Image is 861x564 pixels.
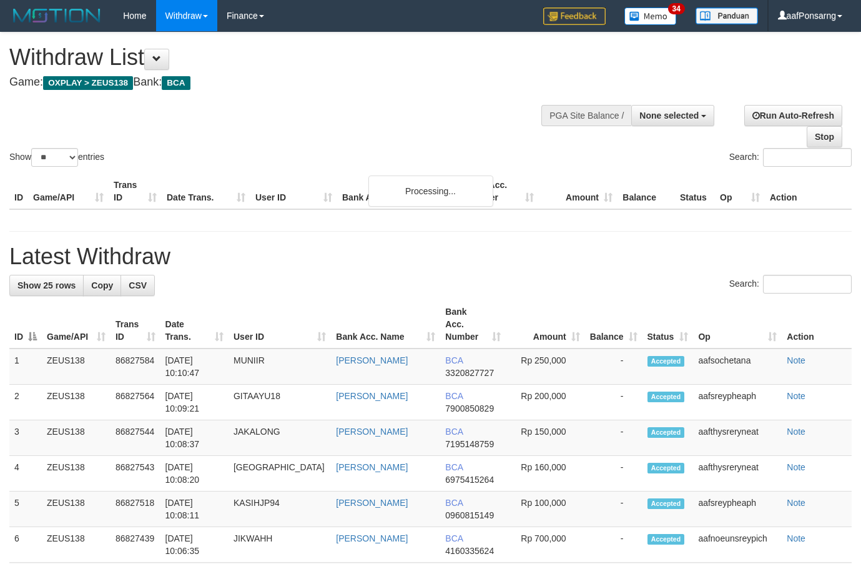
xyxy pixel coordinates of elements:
[696,7,758,24] img: panduan.png
[715,174,765,209] th: Op
[445,498,463,508] span: BCA
[693,456,782,492] td: aafthysreryneat
[129,280,147,290] span: CSV
[787,355,805,365] a: Note
[42,349,111,385] td: ZEUS138
[787,427,805,437] a: Note
[729,148,852,167] label: Search:
[9,45,561,70] h1: Withdraw List
[83,275,121,296] a: Copy
[160,492,229,527] td: [DATE] 10:08:11
[229,300,331,349] th: User ID: activate to sort column ascending
[331,300,440,349] th: Bank Acc. Name: activate to sort column ascending
[368,176,493,207] div: Processing...
[631,105,714,126] button: None selected
[111,349,160,385] td: 86827584
[440,300,506,349] th: Bank Acc. Number: activate to sort column ascending
[111,420,160,456] td: 86827544
[624,7,677,25] img: Button%20Memo.svg
[42,385,111,420] td: ZEUS138
[729,275,852,294] label: Search:
[445,368,494,378] span: Copy 3320827727 to clipboard
[9,527,42,563] td: 6
[763,148,852,167] input: Search:
[668,3,685,14] span: 34
[229,456,331,492] td: [GEOGRAPHIC_DATA]
[675,174,715,209] th: Status
[506,527,585,563] td: Rp 700,000
[585,456,642,492] td: -
[28,174,109,209] th: Game/API
[336,427,408,437] a: [PERSON_NAME]
[42,527,111,563] td: ZEUS138
[807,126,842,147] a: Stop
[693,300,782,349] th: Op: activate to sort column ascending
[160,456,229,492] td: [DATE] 10:08:20
[160,300,229,349] th: Date Trans.: activate to sort column ascending
[506,420,585,456] td: Rp 150,000
[647,498,685,509] span: Accepted
[744,105,842,126] a: Run Auto-Refresh
[42,456,111,492] td: ZEUS138
[585,385,642,420] td: -
[336,355,408,365] a: [PERSON_NAME]
[43,76,133,90] span: OXPLAY > ZEUS138
[336,498,408,508] a: [PERSON_NAME]
[160,420,229,456] td: [DATE] 10:08:37
[111,492,160,527] td: 86827518
[543,7,606,25] img: Feedback.jpg
[585,492,642,527] td: -
[42,492,111,527] td: ZEUS138
[460,174,539,209] th: Bank Acc. Number
[445,510,494,520] span: Copy 0960815149 to clipboard
[17,280,76,290] span: Show 25 rows
[91,280,113,290] span: Copy
[782,300,852,349] th: Action
[109,174,162,209] th: Trans ID
[506,300,585,349] th: Amount: activate to sort column ascending
[639,111,699,121] span: None selected
[642,300,694,349] th: Status: activate to sort column ascending
[506,349,585,385] td: Rp 250,000
[693,349,782,385] td: aafsochetana
[693,527,782,563] td: aafnoeunsreypich
[9,385,42,420] td: 2
[506,385,585,420] td: Rp 200,000
[9,456,42,492] td: 4
[445,533,463,543] span: BCA
[111,300,160,349] th: Trans ID: activate to sort column ascending
[111,385,160,420] td: 86827564
[111,527,160,563] td: 86827439
[647,392,685,402] span: Accepted
[787,391,805,401] a: Note
[693,492,782,527] td: aafsreypheaph
[585,300,642,349] th: Balance: activate to sort column ascending
[9,275,84,296] a: Show 25 rows
[787,498,805,508] a: Note
[229,527,331,563] td: JIKWAHH
[617,174,675,209] th: Balance
[445,546,494,556] span: Copy 4160335624 to clipboard
[121,275,155,296] a: CSV
[445,439,494,449] span: Copy 7195148759 to clipboard
[445,462,463,472] span: BCA
[111,456,160,492] td: 86827543
[160,349,229,385] td: [DATE] 10:10:47
[250,174,337,209] th: User ID
[787,462,805,472] a: Note
[445,391,463,401] span: BCA
[445,427,463,437] span: BCA
[445,475,494,485] span: Copy 6975415264 to clipboard
[337,174,460,209] th: Bank Acc. Name
[647,463,685,473] span: Accepted
[336,391,408,401] a: [PERSON_NAME]
[585,420,642,456] td: -
[506,456,585,492] td: Rp 160,000
[445,403,494,413] span: Copy 7900850829 to clipboard
[9,420,42,456] td: 3
[647,427,685,438] span: Accepted
[541,105,631,126] div: PGA Site Balance /
[160,527,229,563] td: [DATE] 10:06:35
[9,76,561,89] h4: Game: Bank:
[9,244,852,269] h1: Latest Withdraw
